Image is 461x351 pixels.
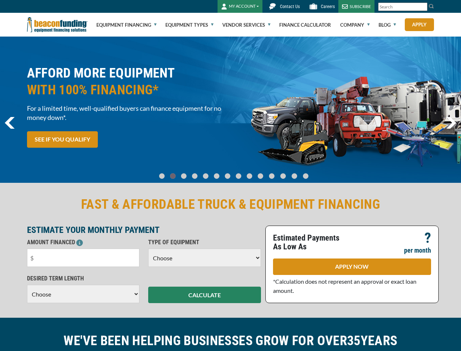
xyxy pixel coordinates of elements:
p: Estimated Payments As Low As [273,234,348,251]
p: DESIRED TERM LENGTH [27,274,140,283]
span: *Calculation does not represent an approval or exact loan amount. [273,278,416,294]
p: ESTIMATE YOUR MONTHLY PAYMENT [27,226,261,234]
a: Go To Slide 9 [256,173,265,179]
a: Company [340,13,370,37]
a: Go To Slide 5 [212,173,221,179]
a: Go To Slide 6 [223,173,232,179]
span: Careers [321,4,335,9]
a: Vendor Services [222,13,270,37]
span: 35 [347,333,361,348]
a: Go To Slide 12 [290,173,299,179]
a: Equipment Financing [96,13,157,37]
a: Go To Slide 10 [267,173,276,179]
input: Search [378,3,427,11]
a: Apply [405,18,434,31]
button: CALCULATE [148,287,261,303]
p: per month [404,246,431,255]
a: Finance Calculator [279,13,331,37]
a: Go To Slide 11 [278,173,288,179]
a: next [446,117,456,129]
input: $ [27,249,140,267]
a: Go To Slide 8 [245,173,254,179]
span: Contact Us [280,4,300,9]
a: previous [5,117,15,129]
a: Go To Slide 4 [201,173,210,179]
span: WITH 100% FINANCING* [27,82,226,98]
p: AMOUNT FINANCED [27,238,140,247]
a: APPLY NOW [273,258,431,275]
a: SEE IF YOU QUALIFY [27,131,98,148]
a: Go To Slide 0 [158,173,166,179]
a: Go To Slide 1 [169,173,177,179]
h2: AFFORD MORE EQUIPMENT [27,65,226,98]
a: Go To Slide 2 [180,173,188,179]
p: TYPE OF EQUIPMENT [148,238,261,247]
img: Beacon Funding Corporation logo [27,13,88,37]
h2: WE'VE BEEN HELPING BUSINESSES GROW FOR OVER YEARS [27,332,434,349]
a: Equipment Types [165,13,214,37]
span: For a limited time, well-qualified buyers can finance equipment for no money down*. [27,104,226,122]
a: Go To Slide 3 [191,173,199,179]
a: Blog [379,13,396,37]
img: Right Navigator [446,117,456,129]
h2: FAST & AFFORDABLE TRUCK & EQUIPMENT FINANCING [27,196,434,213]
img: Left Navigator [5,117,15,129]
img: Search [429,3,434,9]
a: Clear search text [420,4,426,10]
a: Go To Slide 13 [301,173,310,179]
a: Go To Slide 7 [234,173,243,179]
p: ? [424,234,431,242]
